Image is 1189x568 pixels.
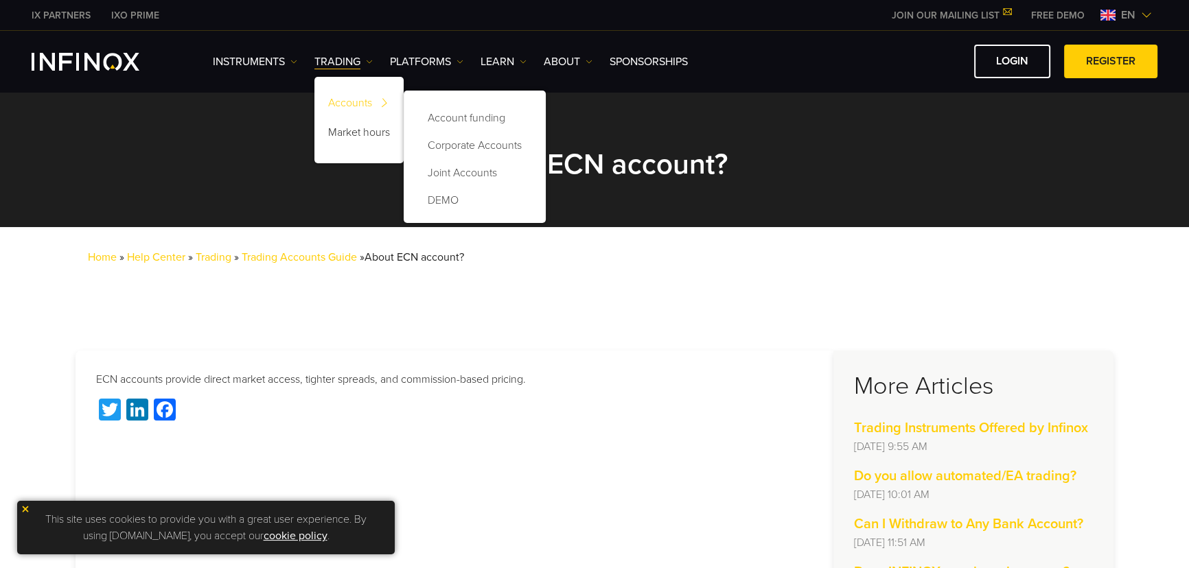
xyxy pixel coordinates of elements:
a: cookie policy [264,529,327,543]
span: About ECN account? [365,250,464,264]
a: REGISTER [1064,45,1157,78]
a: Twitter [96,399,124,425]
a: Do you allow automated/EA trading? [DATE] 10:01 AM [854,466,1093,503]
a: Corporate Accounts [417,132,532,159]
img: yellow close icon [21,504,30,514]
p: [DATE] 9:55 AM [854,438,1093,455]
a: Joint Accounts [417,159,532,187]
p: [DATE] 11:51 AM [854,534,1093,551]
a: Can I Withdraw to Any Bank Account? [DATE] 11:51 AM [854,514,1093,551]
a: Home [88,250,117,264]
a: Learn [481,54,527,70]
strong: Do you allow automated/EA trading? [854,468,1076,484]
p: This site uses cookies to provide you with a great user experience. By using [DOMAIN_NAME], you a... [24,508,388,547]
h3: More Articles [854,371,1093,401]
a: INFINOX [101,8,170,23]
a: LOGIN [974,45,1050,78]
a: Facebook [151,399,178,425]
a: Help Center [127,250,185,264]
p: [DATE] 10:01 AM [854,486,1093,503]
a: PLATFORMS [390,54,463,70]
h2: About ECN account? [286,147,903,182]
a: JOIN OUR MAILING LIST [881,10,1021,21]
a: INFINOX MENU [1021,8,1095,23]
a: Account funding [417,104,532,132]
a: Accounts [314,91,404,120]
span: » [234,250,464,264]
a: ABOUT [544,54,592,70]
span: » [188,250,464,264]
a: Instruments [213,54,297,70]
a: Trading Instruments Offered by Infinox [DATE] 9:55 AM [854,418,1093,455]
span: » [360,250,464,264]
a: LinkedIn [124,399,151,425]
a: TRADING [314,54,373,70]
p: ECN accounts provide direct market access, tighter spreads, and commission-based pricing. [96,371,813,388]
a: Trading Accounts Guide [242,250,357,264]
a: INFINOX [21,8,101,23]
strong: Can I Withdraw to Any Bank Account? [854,516,1083,532]
strong: Trading Instruments Offered by Infinox [854,420,1088,436]
a: Market hours [314,120,404,150]
a: DEMO [417,187,532,214]
a: Trading [196,250,231,264]
span: en [1116,7,1141,23]
a: SPONSORSHIPS [610,54,688,70]
a: INFINOX Logo [32,53,172,71]
span: » [119,250,124,264]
